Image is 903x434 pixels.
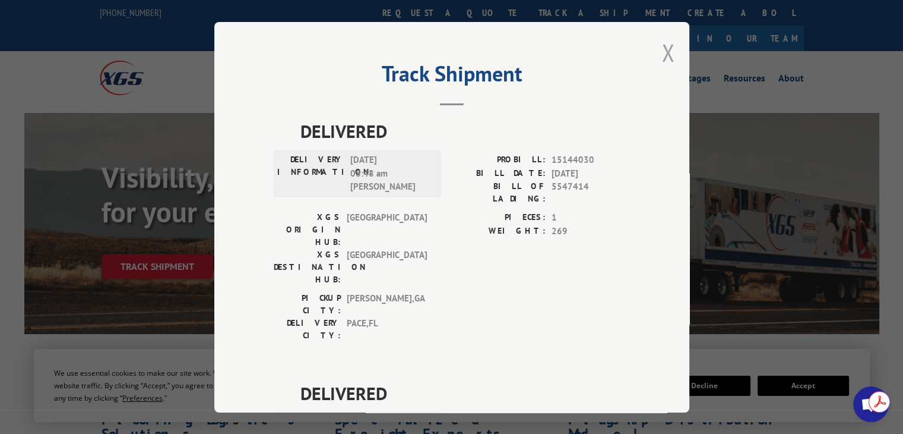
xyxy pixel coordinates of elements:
span: [DATE] [552,166,630,180]
label: BILL OF LADING: [452,180,546,205]
span: [GEOGRAPHIC_DATA] [347,249,427,286]
span: 269 [552,224,630,238]
span: 15144030 [552,153,630,167]
label: XGS DESTINATION HUB: [274,249,341,286]
span: PACE , FL [347,317,427,342]
label: DELIVERY INFORMATION: [277,153,344,194]
button: Close modal [661,37,674,68]
span: [DATE] 08:48 am [PERSON_NAME] [350,153,430,194]
label: BILL DATE: [452,166,546,180]
label: PIECES: [452,211,546,225]
span: [PERSON_NAME] , GA [347,292,427,317]
span: DELIVERED [300,118,630,144]
span: 1 [552,211,630,225]
label: XGS ORIGIN HUB: [274,211,341,249]
label: WEIGHT: [452,224,546,238]
label: DELIVERY CITY: [274,317,341,342]
span: 5547414 [552,180,630,205]
h2: Track Shipment [274,65,630,88]
label: PICKUP CITY: [274,292,341,317]
span: DELIVERED [300,380,630,407]
span: [GEOGRAPHIC_DATA] [347,211,427,249]
label: PROBILL: [452,153,546,167]
div: Open chat [853,386,889,422]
